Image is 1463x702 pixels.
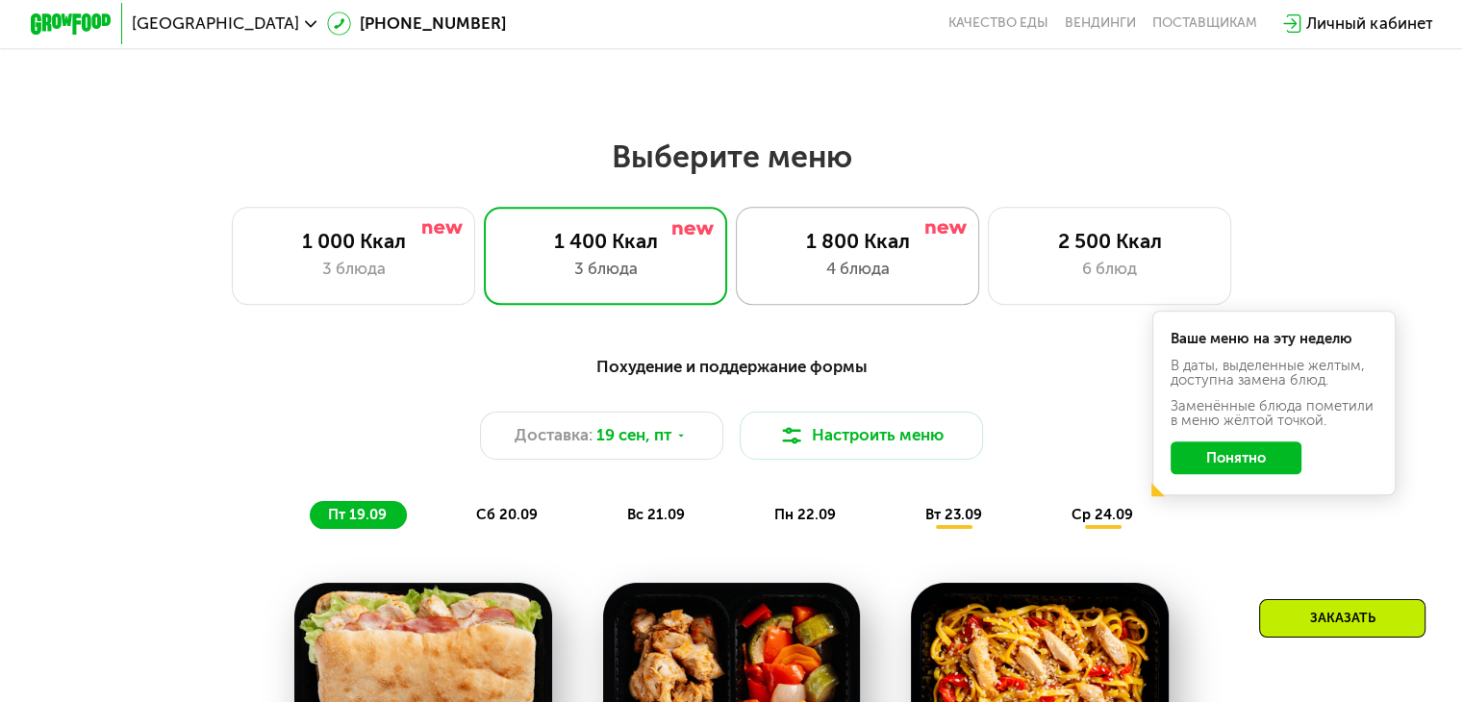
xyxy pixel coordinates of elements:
[1171,441,1301,474] button: Понятно
[476,506,538,523] span: сб 20.09
[1009,257,1210,281] div: 6 блюд
[1171,359,1378,388] div: В даты, выделенные желтым, доступна замена блюд.
[757,257,958,281] div: 4 блюда
[132,15,299,32] span: [GEOGRAPHIC_DATA]
[65,138,1399,176] h2: Выберите меню
[925,506,982,523] span: вт 23.09
[1009,229,1210,253] div: 2 500 Ккал
[328,506,387,523] span: пт 19.09
[327,12,506,36] a: [PHONE_NUMBER]
[948,15,1048,32] a: Качество еды
[1306,12,1432,36] div: Личный кабинет
[253,257,454,281] div: 3 блюда
[740,412,984,461] button: Настроить меню
[757,229,958,253] div: 1 800 Ккал
[1152,15,1257,32] div: поставщикам
[253,229,454,253] div: 1 000 Ккал
[1072,506,1133,523] span: ср 24.09
[1065,15,1136,32] a: Вендинги
[774,506,836,523] span: пн 22.09
[130,354,1333,379] div: Похудение и поддержание формы
[596,423,671,447] span: 19 сен, пт
[515,423,593,447] span: Доставка:
[1171,332,1378,346] div: Ваше меню на эту неделю
[1171,399,1378,428] div: Заменённые блюда пометили в меню жёлтой точкой.
[505,229,706,253] div: 1 400 Ккал
[505,257,706,281] div: 3 блюда
[627,506,685,523] span: вс 21.09
[1259,599,1425,638] div: Заказать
